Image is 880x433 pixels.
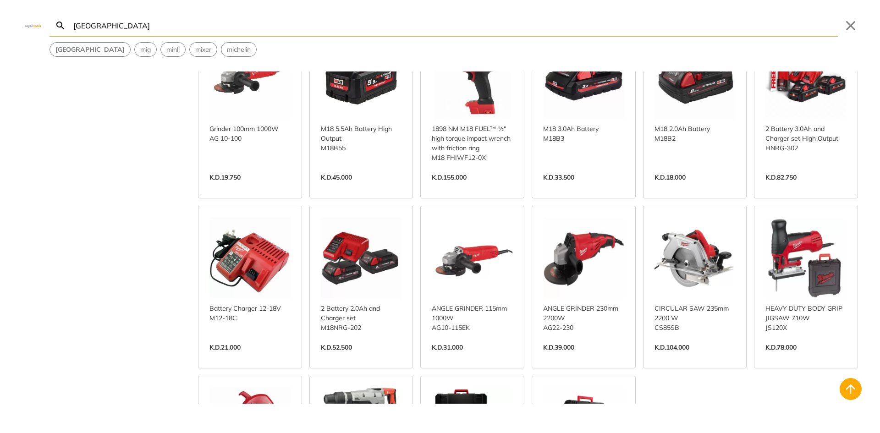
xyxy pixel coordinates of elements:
[161,43,185,56] button: Select suggestion: minli
[134,42,157,57] div: Suggestion: mig
[843,382,858,396] svg: Back to top
[71,15,838,36] input: Search…
[50,43,130,56] button: Select suggestion: milwaukee
[221,42,257,57] div: Suggestion: michelin
[140,45,151,55] span: mig
[227,45,251,55] span: michelin
[160,42,186,57] div: Suggestion: minli
[55,20,66,31] svg: Search
[49,42,131,57] div: Suggestion: milwaukee
[55,45,125,54] strong: [GEOGRAPHIC_DATA]
[22,23,44,27] img: Close
[840,378,862,400] button: Back to top
[189,42,217,57] div: Suggestion: mixer
[135,43,156,56] button: Select suggestion: mig
[166,45,180,55] span: minli
[221,43,256,56] button: Select suggestion: michelin
[195,45,211,55] span: mixer
[190,43,217,56] button: Select suggestion: mixer
[843,18,858,33] button: Close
